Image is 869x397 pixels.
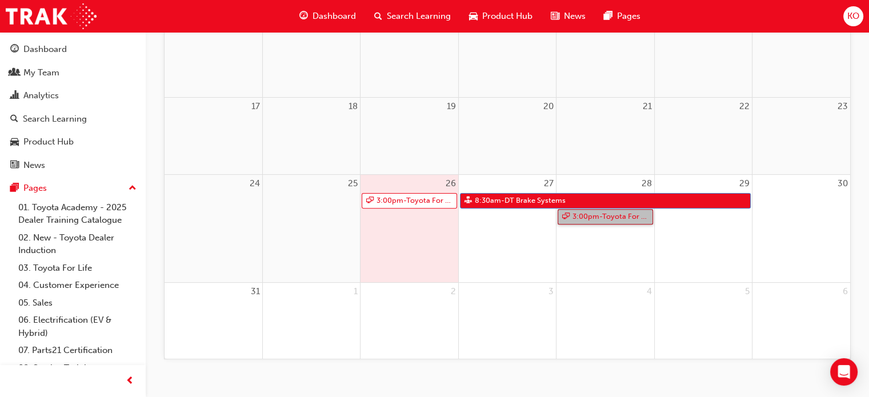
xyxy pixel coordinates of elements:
[5,109,141,130] a: Search Learning
[262,21,360,98] td: August 11, 2025
[346,98,360,115] a: August 18, 2025
[23,43,67,56] div: Dashboard
[5,85,141,106] a: Analytics
[23,89,59,102] div: Analytics
[564,10,586,23] span: News
[290,5,365,28] a: guage-iconDashboard
[23,135,74,149] div: Product Hub
[5,178,141,199] button: Pages
[542,5,595,28] a: news-iconNews
[361,97,458,174] td: August 19, 2025
[482,10,532,23] span: Product Hub
[654,21,752,98] td: August 15, 2025
[365,5,460,28] a: search-iconSearch Learning
[10,91,19,101] span: chart-icon
[23,66,59,79] div: My Team
[299,9,308,23] span: guage-icon
[830,358,858,386] div: Open Intercom Messenger
[165,174,262,283] td: August 24, 2025
[387,10,451,23] span: Search Learning
[752,21,850,98] td: August 16, 2025
[458,174,556,283] td: August 27, 2025
[10,45,19,55] span: guage-icon
[262,283,360,359] td: September 1, 2025
[374,9,382,23] span: search-icon
[458,97,556,174] td: August 20, 2025
[165,21,262,98] td: August 10, 2025
[351,283,360,300] a: September 1, 2025
[458,21,556,98] td: August 13, 2025
[165,97,262,174] td: August 17, 2025
[469,9,478,23] span: car-icon
[366,194,374,208] span: sessionType_ONLINE_URL-icon
[654,283,752,359] td: September 5, 2025
[458,283,556,359] td: September 3, 2025
[444,98,458,115] a: August 19, 2025
[14,311,141,342] a: 06. Electrification (EV & Hybrid)
[14,259,141,277] a: 03. Toyota For Life
[5,131,141,153] a: Product Hub
[165,283,262,359] td: August 31, 2025
[551,9,559,23] span: news-icon
[23,182,47,195] div: Pages
[556,174,654,283] td: August 28, 2025
[247,175,262,193] a: August 24, 2025
[737,175,752,193] a: August 29, 2025
[474,194,566,208] span: 8:30am - DT Brake Systems
[313,10,356,23] span: Dashboard
[10,183,19,194] span: pages-icon
[556,283,654,359] td: September 4, 2025
[249,98,262,115] a: August 17, 2025
[604,9,612,23] span: pages-icon
[14,342,141,359] a: 07. Parts21 Certification
[23,113,87,126] div: Search Learning
[448,283,458,300] a: September 2, 2025
[10,137,19,147] span: car-icon
[14,276,141,294] a: 04. Customer Experience
[23,159,45,172] div: News
[847,10,859,23] span: KO
[464,194,472,208] span: sessionType_FACE_TO_FACE-icon
[843,6,863,26] button: KO
[361,21,458,98] td: August 12, 2025
[556,21,654,98] td: August 14, 2025
[542,175,556,193] a: August 27, 2025
[443,175,458,193] a: August 26, 2025
[752,97,850,174] td: August 23, 2025
[617,10,640,23] span: Pages
[752,174,850,283] td: August 30, 2025
[644,283,654,300] a: September 4, 2025
[640,98,654,115] a: August 21, 2025
[5,62,141,83] a: My Team
[10,68,19,78] span: people-icon
[14,294,141,312] a: 05. Sales
[639,175,654,193] a: August 28, 2025
[262,97,360,174] td: August 18, 2025
[126,374,134,388] span: prev-icon
[654,174,752,283] td: August 29, 2025
[6,3,97,29] img: Trak
[743,283,752,300] a: September 5, 2025
[14,229,141,259] a: 02. New - Toyota Dealer Induction
[10,161,19,171] span: news-icon
[361,174,458,283] td: August 26, 2025
[10,114,18,125] span: search-icon
[840,283,850,300] a: September 6, 2025
[249,283,262,300] a: August 31, 2025
[835,175,850,193] a: August 30, 2025
[14,199,141,229] a: 01. Toyota Academy - 2025 Dealer Training Catalogue
[14,359,141,377] a: 08. Service Training
[346,175,360,193] a: August 25, 2025
[129,181,137,196] span: up-icon
[835,98,850,115] a: August 23, 2025
[5,39,141,60] a: Dashboard
[541,98,556,115] a: August 20, 2025
[752,283,850,359] td: September 6, 2025
[5,155,141,176] a: News
[595,5,650,28] a: pages-iconPages
[654,97,752,174] td: August 22, 2025
[361,283,458,359] td: September 2, 2025
[376,194,454,208] span: 3:00pm - Toyota For Life In Action - Virtual Classroom
[737,98,752,115] a: August 22, 2025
